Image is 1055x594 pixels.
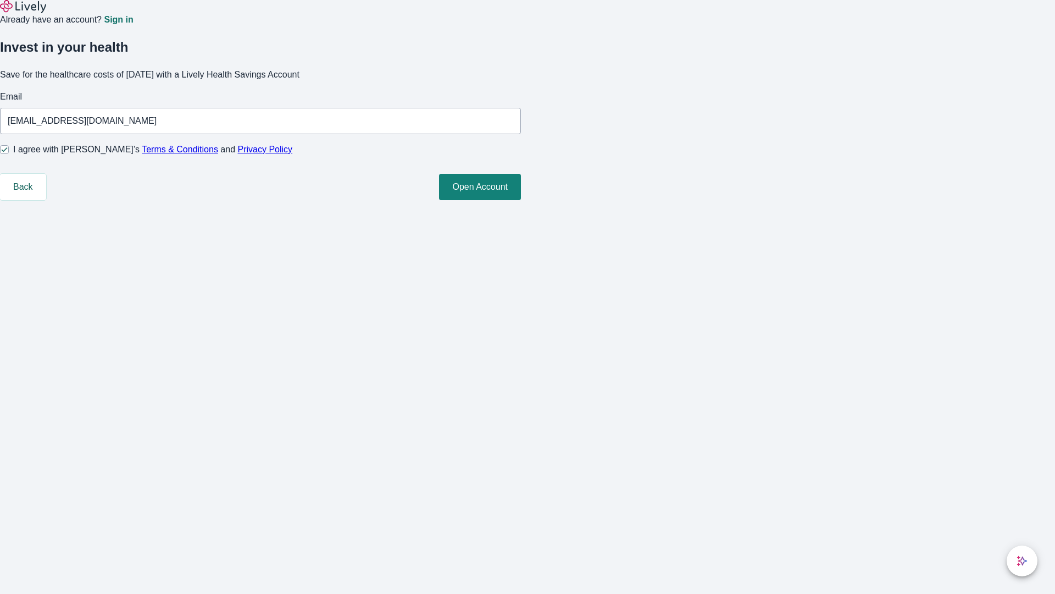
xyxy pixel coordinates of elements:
a: Sign in [104,15,133,24]
a: Privacy Policy [238,145,293,154]
button: chat [1007,546,1037,576]
svg: Lively AI Assistant [1017,555,1028,566]
span: I agree with [PERSON_NAME]’s and [13,143,292,156]
a: Terms & Conditions [142,145,218,154]
button: Open Account [439,174,521,200]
